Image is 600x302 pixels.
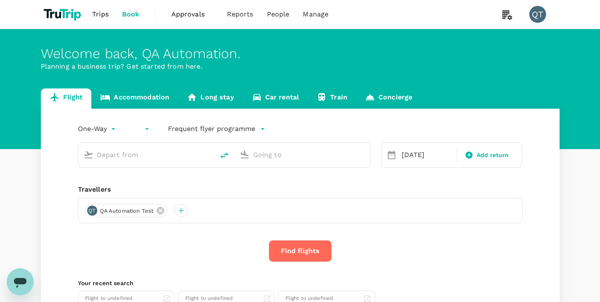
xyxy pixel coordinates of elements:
a: Long stay [178,88,243,109]
p: Planning a business trip? Get started from here. [41,61,560,72]
span: Reports [227,9,253,19]
p: Your recent search [78,279,523,287]
iframe: Button to launch messaging window [7,268,34,295]
div: Welcome back , QA Automation . [41,46,560,61]
button: Open [365,154,366,155]
input: Going to [253,148,353,161]
div: Travellers [78,184,523,195]
span: People [267,9,290,19]
span: Book [122,9,140,19]
a: Accommodation [91,88,178,109]
div: QTQA Automation Test [85,204,168,217]
button: delete [214,145,235,166]
button: Find flights [269,240,332,262]
input: Depart from [97,148,197,161]
a: Concierge [356,88,421,109]
div: One-Way [78,122,117,136]
button: Frequent flyer programme [168,124,265,134]
p: Frequent flyer programme [168,124,255,134]
div: QT [87,206,97,216]
a: Flight [41,88,92,109]
span: Approvals [171,9,213,19]
a: Train [308,88,356,109]
div: [DATE] [398,147,455,163]
span: QA Automation Test [95,207,159,215]
div: QT [529,6,546,23]
a: Car rental [243,88,308,109]
span: Manage [303,9,328,19]
img: TruTrip logo [41,5,86,24]
span: Trips [92,9,109,19]
span: Add return [477,151,509,160]
button: Open [208,154,210,155]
